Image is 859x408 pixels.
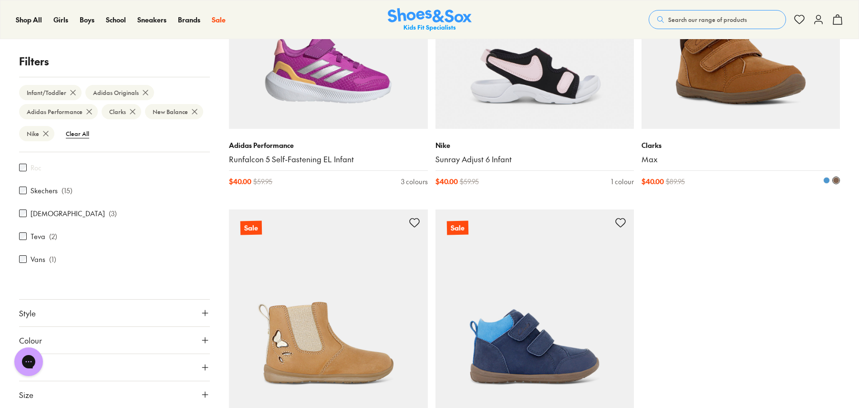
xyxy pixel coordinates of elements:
[435,177,458,187] span: $ 40.00
[102,104,141,119] btn: Clarks
[642,140,840,150] p: Clarks
[401,177,428,187] div: 3 colours
[178,15,200,25] a: Brands
[642,177,664,187] span: $ 40.00
[31,186,58,196] label: Skechers
[229,177,251,187] span: $ 40.00
[388,8,472,31] a: Shoes & Sox
[19,354,210,381] button: Price
[31,254,45,264] label: Vans
[31,209,105,219] label: [DEMOGRAPHIC_DATA]
[666,177,685,187] span: $ 89.95
[435,140,634,150] p: Nike
[10,344,48,379] iframe: Gorgias live chat messenger
[212,15,226,24] span: Sale
[19,300,210,326] button: Style
[19,85,82,100] btn: Infant/Toddler
[435,209,634,408] a: Sale
[229,140,427,150] p: Adidas Performance
[145,104,203,119] btn: New Balance
[19,307,36,319] span: Style
[137,15,166,24] span: Sneakers
[611,177,634,187] div: 1 colour
[19,327,210,354] button: Colour
[460,177,479,187] span: $ 59.95
[229,154,427,165] a: Runfalcon 5 Self-Fastening EL Infant
[53,15,68,25] a: Girls
[19,126,54,141] btn: Nike
[137,15,166,25] a: Sneakers
[19,381,210,408] button: Size
[435,154,634,165] a: Sunray Adjust 6 Infant
[80,15,94,24] span: Boys
[19,389,33,400] span: Size
[31,231,45,241] label: Teva
[31,163,41,173] label: Roc
[62,186,72,196] p: ( 15 )
[49,254,56,264] p: ( 1 )
[80,15,94,25] a: Boys
[668,15,747,24] span: Search our range of products
[85,85,154,100] btn: Adidas Originals
[58,125,97,142] btn: Clear All
[106,15,126,25] a: School
[19,104,98,119] btn: Adidas Performance
[240,220,262,235] p: Sale
[642,154,840,165] a: Max
[19,53,210,69] p: Filters
[109,209,117,219] p: ( 3 )
[49,231,57,241] p: ( 2 )
[16,15,42,25] a: Shop All
[649,10,786,29] button: Search our range of products
[388,8,472,31] img: SNS_Logo_Responsive.svg
[229,209,427,408] a: Sale
[253,177,272,187] span: $ 59.95
[178,15,200,24] span: Brands
[16,15,42,24] span: Shop All
[106,15,126,24] span: School
[446,220,468,235] p: Sale
[19,335,42,346] span: Colour
[53,15,68,24] span: Girls
[212,15,226,25] a: Sale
